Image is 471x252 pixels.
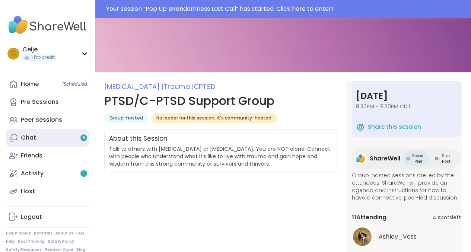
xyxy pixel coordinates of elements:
div: Peer Sessions [21,116,62,124]
h3: [DATE] [356,89,457,103]
div: Your session “ Pop Up BRandomness Last Call ” has started. Click here to enter! [106,4,467,13]
a: Peer Sessions [6,111,89,129]
span: 4 spots left [433,214,461,221]
span: No leader for this session, it's community-hosted [156,115,271,121]
div: Home [21,80,39,88]
button: Share this session [356,119,421,135]
a: How It Works [6,231,31,236]
span: 1 [83,170,85,177]
a: FAQ [76,231,84,236]
a: Ashley_VossAshley_Voss [352,226,461,247]
a: Activity1 [6,165,89,182]
a: Referrals [34,231,52,236]
div: Ceije [22,45,56,54]
span: 8:30PM - 9:30PM CDT [356,103,457,110]
span: Talk to others with [MEDICAL_DATA] or [MEDICAL_DATA]. You are NOT alone. Connect with people who ... [109,145,330,168]
img: Rocket Peer [406,157,410,160]
div: Friends [21,151,42,160]
h2: About this Session [109,134,168,144]
div: Chat [21,134,36,142]
span: Share this session [368,123,421,131]
span: [MEDICAL_DATA] | [104,82,163,91]
img: Star Host [435,157,439,160]
a: Friends [6,147,89,165]
a: Help [6,239,15,244]
a: ShareWellShareWellRocket PeerRocket PeerStar HostStar Host [352,149,461,169]
span: 8 [82,135,85,141]
img: ShareWell Logomark [356,122,365,131]
a: Chat8 [6,129,89,147]
span: 1 Scheduled [62,81,87,87]
img: Ashley_Voss [353,227,372,246]
div: Logout [21,213,42,221]
span: Group-hosted sessions are led by the attendees. ShareWell will provide an agenda and instructions... [352,172,461,201]
span: 11 Attending [352,213,386,222]
span: Ashley_Voss [379,232,417,241]
span: C [11,49,16,58]
a: Home1Scheduled [6,75,89,93]
div: Host [21,187,35,195]
span: Rocket Peer [411,153,426,164]
div: Activity [21,169,44,178]
a: About Us [55,231,73,236]
a: Host [6,182,89,200]
span: ShareWell [370,154,400,163]
a: Logout [6,208,89,226]
span: Trauma | [163,82,194,91]
h1: PTSD/C-PTSD Support Group [104,92,337,110]
span: 1 Pro credit [31,54,55,61]
img: ShareWell [355,153,367,165]
span: Star Host [440,153,452,164]
a: Pro Sessions [6,93,89,111]
a: Safety Policy [48,239,74,244]
a: Host Training [18,239,45,244]
img: ShareWell Nav Logo [6,12,89,38]
span: CPTSD [194,82,215,91]
div: Pro Sessions [21,98,59,106]
span: Group-hosted [109,115,143,121]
